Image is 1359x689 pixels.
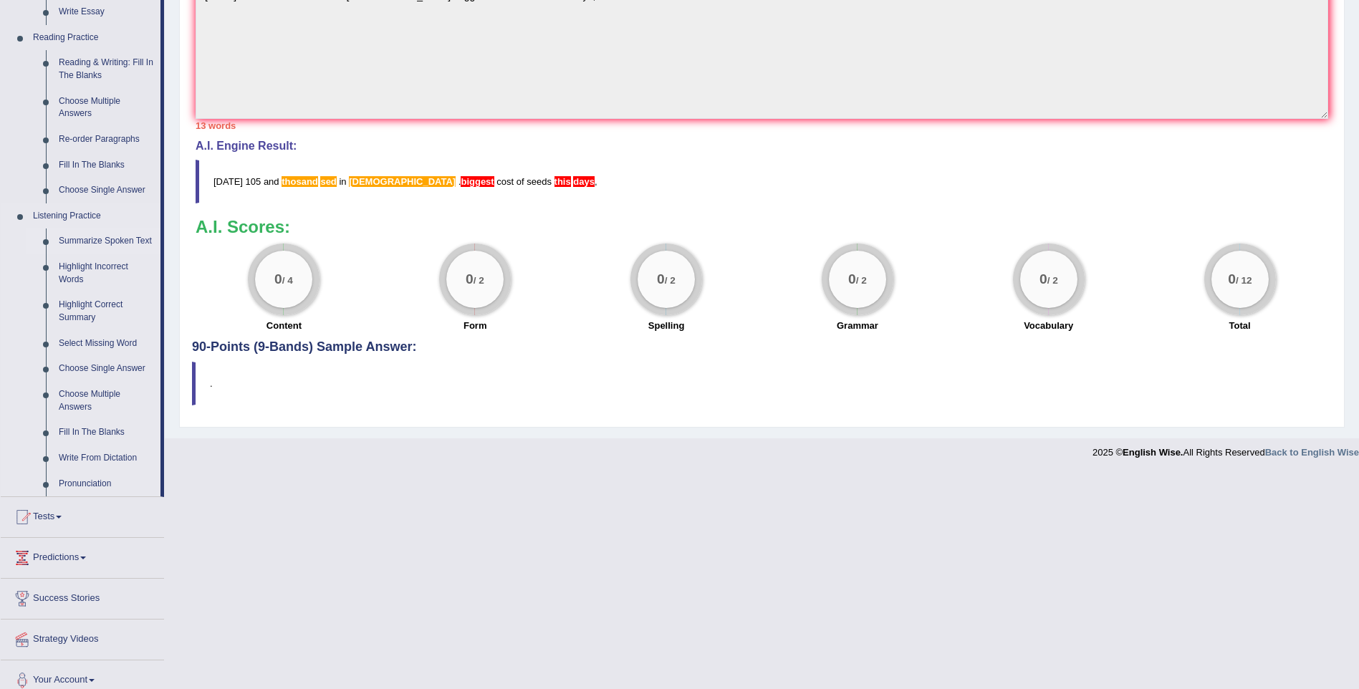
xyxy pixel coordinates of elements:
label: Vocabulary [1024,319,1073,332]
span: seeds [527,176,552,187]
a: Pronunciation [52,471,160,497]
a: Highlight Correct Summary [52,292,160,330]
a: Select Missing Word [52,331,160,357]
small: / 2 [1047,276,1057,286]
big: 0 [274,271,282,287]
span: Possible spelling mistake found. (did you mean: used) [320,176,336,187]
span: The possessive apostrophe may be missing. (did you mean: this day's) [573,176,595,187]
label: Spelling [648,319,685,332]
a: Strategy Videos [1,620,164,655]
a: Listening Practice [27,203,160,229]
span: of [517,176,524,187]
big: 0 [1039,271,1047,287]
span: A determiner may be missing. (did you mean: the biggest) [461,176,494,187]
blockquote: . [192,362,1332,405]
small: / 2 [665,276,676,286]
small: / 4 [282,276,293,286]
span: in [339,176,346,187]
small: / 2 [474,276,484,286]
span: Don’t put a space before the full stop. (did you mean: .) [456,176,458,187]
label: Grammar [837,319,878,332]
span: The possessive apostrophe may be missing. (did you mean: this day's) [571,176,574,187]
h4: A.I. Engine Result: [196,140,1328,153]
a: Back to English Wise [1265,447,1359,458]
a: Fill In The Blanks [52,153,160,178]
a: Choose Single Answer [52,356,160,382]
a: Highlight Incorrect Words [52,254,160,292]
label: Form [464,319,487,332]
b: A.I. Scores: [196,217,290,236]
strong: English Wise. [1123,447,1183,458]
a: Choose Single Answer [52,178,160,203]
small: / 12 [1236,276,1252,286]
big: 0 [1228,271,1236,287]
span: Possible spelling mistake found. (did you mean: Indian) [349,176,456,187]
span: Don’t put a space before the full stop. (did you mean: .) [458,176,461,187]
span: 105 [246,176,261,187]
span: cost [496,176,514,187]
label: Content [266,319,302,332]
a: Tests [1,497,164,533]
div: 2025 © All Rights Reserved [1093,438,1359,459]
a: Re-order Paragraphs [52,127,160,153]
span: The possessive apostrophe may be missing. (did you mean: this day's) [554,176,571,187]
span: and [264,176,279,187]
span: Possible spelling mistake found. (did you mean: thousand) [282,176,318,187]
big: 0 [466,271,474,287]
a: Choose Multiple Answers [52,89,160,127]
big: 0 [848,271,856,287]
span: [DATE] [213,176,243,187]
a: Success Stories [1,579,164,615]
a: Summarize Spoken Text [52,228,160,254]
a: Predictions [1,538,164,574]
a: Reading & Writing: Fill In The Blanks [52,50,160,88]
a: Write From Dictation [52,445,160,471]
big: 0 [657,271,665,287]
blockquote: , [196,160,1328,203]
a: Choose Multiple Answers [52,382,160,420]
a: Fill In The Blanks [52,420,160,445]
div: 13 words [196,119,1328,132]
small: / 2 [856,276,867,286]
a: Reading Practice [27,25,160,51]
label: Total [1229,319,1251,332]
